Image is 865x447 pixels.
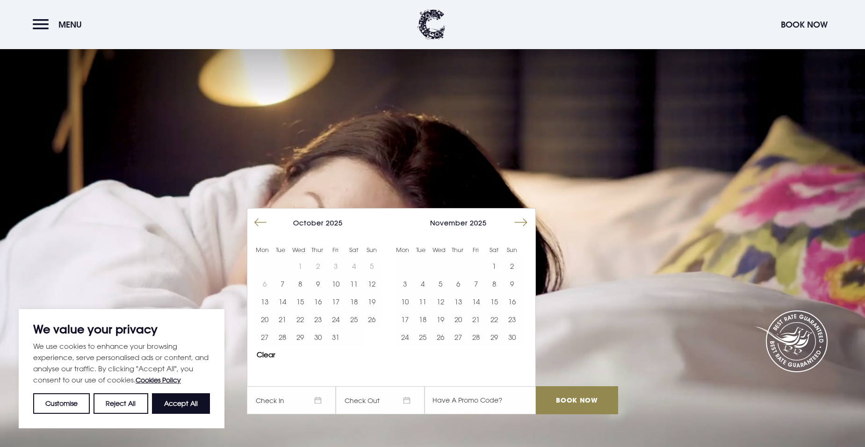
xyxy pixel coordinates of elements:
td: Choose Sunday, November 9, 2025 as your start date. [503,275,521,293]
p: We use cookies to enhance your browsing experience, serve personalised ads or content, and analys... [33,340,210,386]
button: 4 [414,275,432,293]
input: Have A Promo Code? [425,386,536,414]
button: 14 [467,293,485,310]
td: Choose Saturday, November 29, 2025 as your start date. [485,328,503,346]
td: Choose Sunday, October 19, 2025 as your start date. [363,293,381,310]
td: Choose Tuesday, November 18, 2025 as your start date. [414,310,432,328]
button: Move backward to switch to the previous month. [252,214,269,231]
button: 24 [396,328,414,346]
td: Choose Saturday, October 25, 2025 as your start date. [345,310,363,328]
td: Choose Thursday, October 30, 2025 as your start date. [309,328,327,346]
span: October [293,219,324,227]
button: 6 [449,275,467,293]
span: November [430,219,468,227]
td: Choose Friday, October 10, 2025 as your start date. [327,275,345,293]
button: 17 [327,293,345,310]
td: Choose Thursday, November 6, 2025 as your start date. [449,275,467,293]
td: Choose Friday, October 31, 2025 as your start date. [327,328,345,346]
button: 23 [503,310,521,328]
button: 20 [449,310,467,328]
td: Choose Tuesday, October 21, 2025 as your start date. [274,310,291,328]
td: Choose Friday, November 7, 2025 as your start date. [467,275,485,293]
button: Clear [257,351,275,358]
button: 27 [449,328,467,346]
button: 17 [396,310,414,328]
button: 9 [503,275,521,293]
td: Choose Wednesday, October 22, 2025 as your start date. [291,310,309,328]
td: Choose Wednesday, October 15, 2025 as your start date. [291,293,309,310]
button: Move forward to switch to the next month. [512,214,530,231]
td: Choose Wednesday, November 5, 2025 as your start date. [432,275,449,293]
button: 11 [345,275,363,293]
button: 1 [485,257,503,275]
button: 19 [363,293,381,310]
img: Clandeboye Lodge [418,9,446,40]
button: 29 [485,328,503,346]
button: Accept All [152,393,210,414]
td: Choose Wednesday, October 29, 2025 as your start date. [291,328,309,346]
button: 7 [467,275,485,293]
button: 29 [291,328,309,346]
td: Choose Tuesday, November 11, 2025 as your start date. [414,293,432,310]
span: Check Out [336,386,425,414]
td: Choose Monday, November 24, 2025 as your start date. [396,328,414,346]
td: Choose Monday, October 13, 2025 as your start date. [256,293,274,310]
td: Choose Saturday, October 18, 2025 as your start date. [345,293,363,310]
td: Choose Friday, November 21, 2025 as your start date. [467,310,485,328]
button: 12 [363,275,381,293]
td: Choose Thursday, October 9, 2025 as your start date. [309,275,327,293]
button: 9 [309,275,327,293]
td: Choose Saturday, November 1, 2025 as your start date. [485,257,503,275]
td: Choose Wednesday, October 8, 2025 as your start date. [291,275,309,293]
span: 2025 [326,219,343,227]
button: 27 [256,328,274,346]
button: 8 [291,275,309,293]
td: Choose Thursday, October 16, 2025 as your start date. [309,293,327,310]
td: Choose Monday, November 17, 2025 as your start date. [396,310,414,328]
button: 30 [309,328,327,346]
button: 19 [432,310,449,328]
td: Choose Tuesday, October 7, 2025 as your start date. [274,275,291,293]
button: 10 [396,293,414,310]
td: Choose Sunday, November 16, 2025 as your start date. [503,293,521,310]
td: Choose Saturday, October 11, 2025 as your start date. [345,275,363,293]
button: 10 [327,275,345,293]
td: Choose Friday, October 24, 2025 as your start date. [327,310,345,328]
button: 23 [309,310,327,328]
button: 18 [414,310,432,328]
button: 13 [256,293,274,310]
button: 11 [414,293,432,310]
td: Choose Monday, November 10, 2025 as your start date. [396,293,414,310]
td: Choose Wednesday, November 12, 2025 as your start date. [432,293,449,310]
td: Choose Friday, November 14, 2025 as your start date. [467,293,485,310]
input: Book Now [536,386,618,414]
td: Choose Sunday, November 2, 2025 as your start date. [503,257,521,275]
div: We value your privacy [19,309,224,428]
button: 13 [449,293,467,310]
button: 22 [291,310,309,328]
td: Choose Sunday, October 26, 2025 as your start date. [363,310,381,328]
td: Choose Wednesday, November 26, 2025 as your start date. [432,328,449,346]
button: 18 [345,293,363,310]
span: Check In [247,386,336,414]
button: 2 [503,257,521,275]
button: 15 [291,293,309,310]
button: 16 [503,293,521,310]
td: Choose Sunday, November 30, 2025 as your start date. [503,328,521,346]
td: Choose Saturday, November 8, 2025 as your start date. [485,275,503,293]
button: 26 [432,328,449,346]
button: Reject All [94,393,148,414]
button: 21 [274,310,291,328]
button: 25 [345,310,363,328]
button: 14 [274,293,291,310]
button: 30 [503,328,521,346]
button: 5 [432,275,449,293]
span: Menu [58,19,82,30]
button: 31 [327,328,345,346]
td: Choose Thursday, November 13, 2025 as your start date. [449,293,467,310]
button: 28 [467,328,485,346]
p: We value your privacy [33,324,210,335]
td: Choose Monday, November 3, 2025 as your start date. [396,275,414,293]
td: Choose Thursday, October 23, 2025 as your start date. [309,310,327,328]
td: Choose Thursday, November 27, 2025 as your start date. [449,328,467,346]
